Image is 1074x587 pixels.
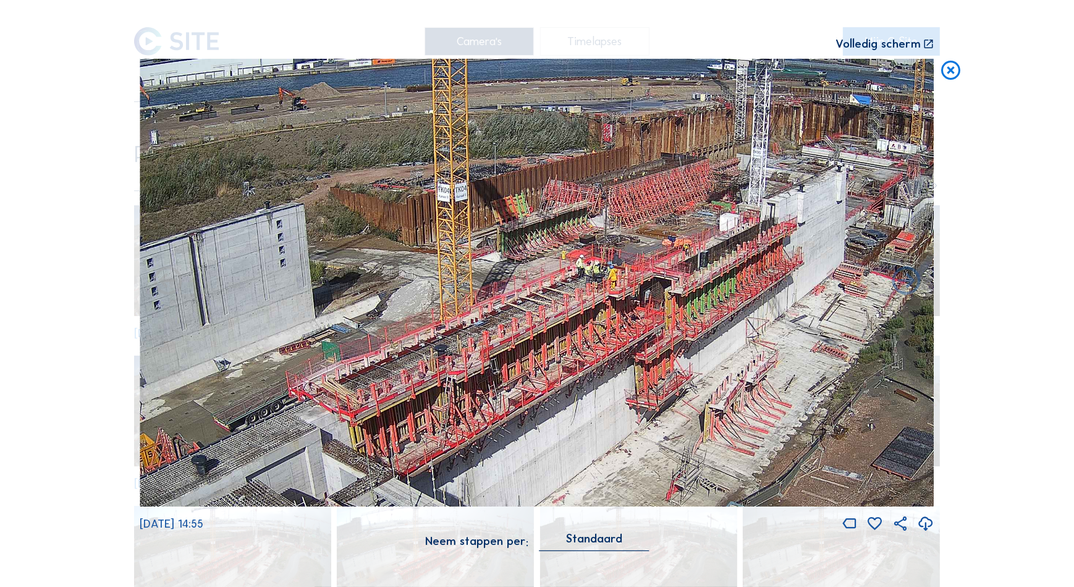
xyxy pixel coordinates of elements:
[566,533,622,544] div: Standaard
[425,536,528,547] div: Neem stappen per:
[889,265,924,299] i: Back
[140,59,934,506] img: Image
[140,516,203,531] span: [DATE] 14:55
[151,265,185,299] i: Forward
[539,533,649,551] div: Standaard
[835,38,921,51] div: Volledig scherm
